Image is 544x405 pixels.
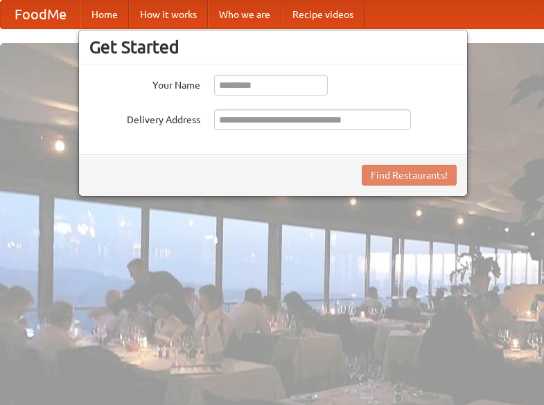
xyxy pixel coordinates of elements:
[129,1,208,28] a: How it works
[80,1,129,28] a: Home
[208,1,281,28] a: Who we are
[1,1,80,28] a: FoodMe
[362,165,457,186] button: Find Restaurants!
[89,75,200,92] label: Your Name
[281,1,365,28] a: Recipe videos
[89,37,457,57] h3: Get Started
[89,109,200,127] label: Delivery Address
